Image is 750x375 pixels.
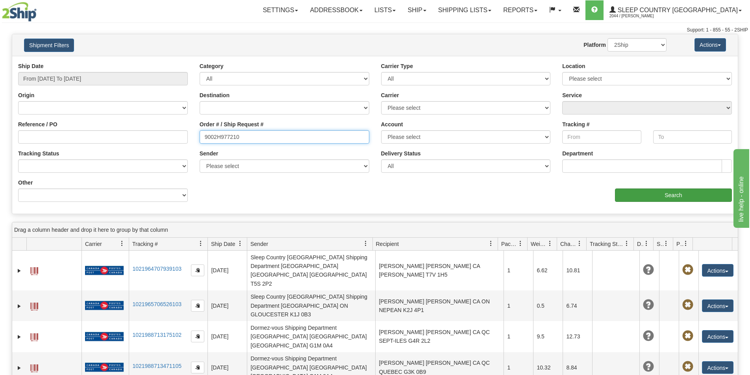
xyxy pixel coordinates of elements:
td: 6.62 [533,251,563,290]
a: Shipment Issues filter column settings [659,237,673,250]
a: Expand [15,333,23,341]
a: 1021988713471105 [132,363,181,369]
a: Ship Date filter column settings [233,237,247,250]
label: Category [200,62,224,70]
td: 6.74 [563,290,592,321]
td: Sleep Country [GEOGRAPHIC_DATA] Shipping Department [GEOGRAPHIC_DATA] [GEOGRAPHIC_DATA] [GEOGRAPH... [247,251,375,290]
span: Tracking # [132,240,158,248]
a: Recipient filter column settings [484,237,498,250]
a: Expand [15,302,23,310]
span: Unknown [643,264,654,275]
button: Actions [702,361,733,374]
a: Charge filter column settings [573,237,586,250]
iframe: chat widget [732,147,749,227]
span: Pickup Status [676,240,683,248]
a: Tracking # filter column settings [194,237,207,250]
td: 9.5 [533,321,563,352]
img: 20 - Canada Post [85,332,124,342]
a: Pickup Status filter column settings [679,237,693,250]
span: Tracking Status [590,240,624,248]
img: 20 - Canada Post [85,266,124,275]
span: Pickup Not Assigned [682,264,693,275]
label: Delivery Status [381,150,421,157]
input: From [562,130,641,144]
a: Carrier filter column settings [115,237,129,250]
span: 2044 / [PERSON_NAME] [609,12,669,20]
span: Weight [531,240,547,248]
div: grid grouping header [12,222,738,238]
a: 1021988713175102 [132,332,181,338]
label: Ship Date [18,62,44,70]
button: Copy to clipboard [191,362,204,373]
span: Unknown [643,299,654,310]
label: Account [381,120,403,128]
input: Search [615,188,732,202]
a: Tracking Status filter column settings [620,237,633,250]
label: Sender [200,150,218,157]
span: Shipment Issues [657,240,663,248]
label: Carrier Type [381,62,413,70]
span: Charge [560,240,577,248]
label: Reference / PO [18,120,57,128]
button: Copy to clipboard [191,300,204,312]
td: Sleep Country [GEOGRAPHIC_DATA] Shipping Department [GEOGRAPHIC_DATA] ON GLOUCESTER K1J 0B3 [247,290,375,321]
label: Destination [200,91,230,99]
button: Copy to clipboard [191,264,204,276]
button: Actions [702,330,733,343]
span: Sleep Country [GEOGRAPHIC_DATA] [616,7,738,13]
label: Platform [583,41,606,49]
button: Actions [694,38,726,52]
a: Settings [257,0,304,20]
div: live help - online [6,5,73,14]
button: Actions [702,264,733,277]
label: Other [18,179,33,187]
td: [DATE] [207,290,247,321]
a: Label [30,264,38,276]
a: Label [30,361,38,373]
a: Packages filter column settings [514,237,527,250]
span: Pickup Not Assigned [682,331,693,342]
td: [DATE] [207,321,247,352]
label: Tracking Status [18,150,59,157]
label: Origin [18,91,34,99]
td: 1 [504,321,533,352]
label: Department [562,150,593,157]
a: Reports [497,0,543,20]
a: Expand [15,364,23,372]
span: Pickup Not Assigned [682,361,693,372]
span: Delivery Status [637,240,644,248]
td: Dormez-vous Shipping Department [GEOGRAPHIC_DATA] [GEOGRAPHIC_DATA] [GEOGRAPHIC_DATA] G1M 0A4 [247,321,375,352]
td: [DATE] [207,251,247,290]
label: Order # / Ship Request # [200,120,264,128]
button: Copy to clipboard [191,331,204,342]
span: Unknown [643,331,654,342]
input: To [653,130,732,144]
a: Label [30,299,38,312]
span: Carrier [85,240,102,248]
a: Weight filter column settings [543,237,557,250]
img: logo2044.jpg [2,2,37,22]
span: Unknown [643,361,654,372]
label: Service [562,91,582,99]
label: Location [562,62,585,70]
img: 20 - Canada Post [85,362,124,372]
span: Recipient [376,240,399,248]
td: 1 [504,251,533,290]
td: [PERSON_NAME] [PERSON_NAME] CA QC SEPT-ILES G4R 2L2 [375,321,504,352]
a: Expand [15,267,23,275]
a: Delivery Status filter column settings [640,237,653,250]
td: 0.5 [533,290,563,321]
span: Packages [501,240,518,248]
a: Addressbook [304,0,369,20]
label: Tracking # [562,120,589,128]
a: 1021964707939103 [132,266,181,272]
a: 1021965706526103 [132,301,181,307]
img: 20 - Canada Post [85,301,124,310]
td: 10.81 [563,251,592,290]
a: Label [30,330,38,342]
span: Sender [250,240,268,248]
a: Lists [369,0,402,20]
div: Support: 1 - 855 - 55 - 2SHIP [2,27,748,33]
td: 1 [504,290,533,321]
button: Actions [702,299,733,312]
